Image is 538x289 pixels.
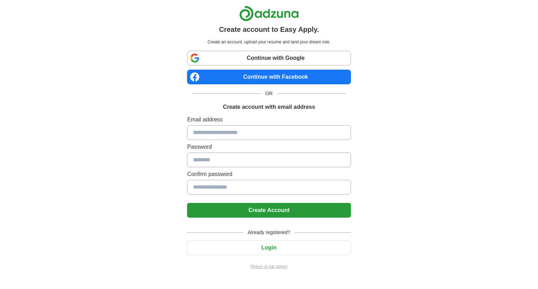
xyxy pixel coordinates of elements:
span: OR [261,90,277,97]
button: Login [187,240,351,255]
label: Confirm password [187,170,351,178]
a: Continue with Google [187,51,351,65]
p: Create an account, upload your resume and land your dream role. [188,39,349,45]
span: Already registered? [243,229,294,236]
img: Adzuna logo [239,6,299,21]
a: Return to job advert [187,263,351,270]
a: Continue with Facebook [187,70,351,84]
label: Password [187,143,351,151]
label: Email address [187,115,351,124]
h1: Create account with email address [223,103,315,111]
h1: Create account to Easy Apply. [219,24,319,35]
a: Login [187,245,351,251]
button: Create Account [187,203,351,218]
